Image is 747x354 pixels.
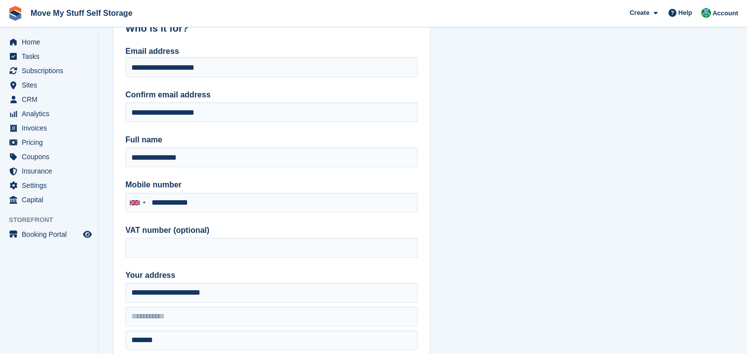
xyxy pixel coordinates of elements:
span: Account [712,8,738,18]
span: Pricing [22,135,81,149]
span: Analytics [22,107,81,121]
a: menu [5,227,93,241]
span: CRM [22,92,81,106]
a: menu [5,64,93,78]
div: United Kingdom: +44 [126,193,149,212]
label: VAT number (optional) [125,224,418,236]
a: menu [5,78,93,92]
img: stora-icon-8386f47178a22dfd0bd8f6a31ec36ba5ce8667c1dd55bd0f319d3a0aa187defe.svg [8,6,23,21]
span: Subscriptions [22,64,81,78]
h2: Who is it for? [125,23,418,34]
a: Preview store [81,228,93,240]
label: Email address [125,47,179,55]
a: menu [5,150,93,164]
img: Dan [701,8,711,18]
a: menu [5,193,93,207]
span: Sites [22,78,81,92]
a: menu [5,178,93,192]
a: menu [5,135,93,149]
span: Home [22,35,81,49]
a: menu [5,107,93,121]
span: Booking Portal [22,227,81,241]
label: Your address [125,269,418,281]
label: Confirm email address [125,89,418,101]
a: menu [5,35,93,49]
span: Help [678,8,692,18]
span: Coupons [22,150,81,164]
span: Storefront [9,215,98,225]
span: Invoices [22,121,81,135]
a: menu [5,121,93,135]
a: menu [5,164,93,178]
span: Tasks [22,49,81,63]
span: Capital [22,193,81,207]
label: Mobile number [125,179,418,191]
a: menu [5,49,93,63]
label: Full name [125,134,418,146]
a: menu [5,92,93,106]
span: Create [629,8,649,18]
span: Settings [22,178,81,192]
span: Insurance [22,164,81,178]
a: Move My Stuff Self Storage [27,5,136,21]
